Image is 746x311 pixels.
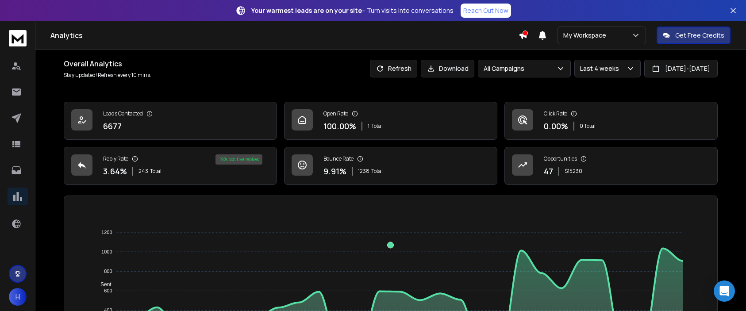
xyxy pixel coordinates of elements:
[94,281,112,288] span: Sent
[215,154,262,165] div: 19 % positive replies
[104,288,112,293] tspan: 600
[323,120,356,132] p: 100.00 %
[580,123,596,130] p: 0 Total
[64,72,151,79] p: Stay updated! Refresh every 10 mins.
[323,155,354,162] p: Bounce Rate
[103,165,127,177] p: 3.64 %
[463,6,508,15] p: Reach Out Now
[9,30,27,46] img: logo
[544,120,568,132] p: 0.00 %
[461,4,511,18] a: Reach Out Now
[101,230,112,235] tspan: 1200
[251,6,454,15] p: – Turn visits into conversations
[544,165,553,177] p: 47
[104,269,112,274] tspan: 800
[388,64,411,73] p: Refresh
[358,168,369,175] span: 1238
[504,102,718,140] a: Click Rate0.00%0 Total
[9,288,27,306] button: H
[323,110,348,117] p: Open Rate
[64,102,277,140] a: Leads Contacted6677
[675,31,724,40] p: Get Free Credits
[368,123,369,130] span: 1
[580,64,623,73] p: Last 4 weeks
[251,6,362,15] strong: Your warmest leads are on your site
[284,102,497,140] a: Open Rate100.00%1Total
[544,155,577,162] p: Opportunities
[657,27,731,44] button: Get Free Credits
[484,64,528,73] p: All Campaigns
[284,147,497,185] a: Bounce Rate9.91%1238Total
[421,60,474,77] button: Download
[644,60,718,77] button: [DATE]-[DATE]
[439,64,469,73] p: Download
[544,110,567,117] p: Click Rate
[50,30,519,41] h1: Analytics
[565,168,582,175] p: $ 15230
[323,165,346,177] p: 9.91 %
[101,249,112,254] tspan: 1000
[504,147,718,185] a: Opportunities47$15230
[371,123,383,130] span: Total
[103,120,122,132] p: 6677
[138,168,148,175] span: 243
[370,60,417,77] button: Refresh
[103,155,128,162] p: Reply Rate
[563,31,610,40] p: My Workspace
[150,168,162,175] span: Total
[714,280,735,302] div: Open Intercom Messenger
[64,58,151,69] h1: Overall Analytics
[64,147,277,185] a: Reply Rate3.64%243Total19% positive replies
[103,110,143,117] p: Leads Contacted
[371,168,383,175] span: Total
